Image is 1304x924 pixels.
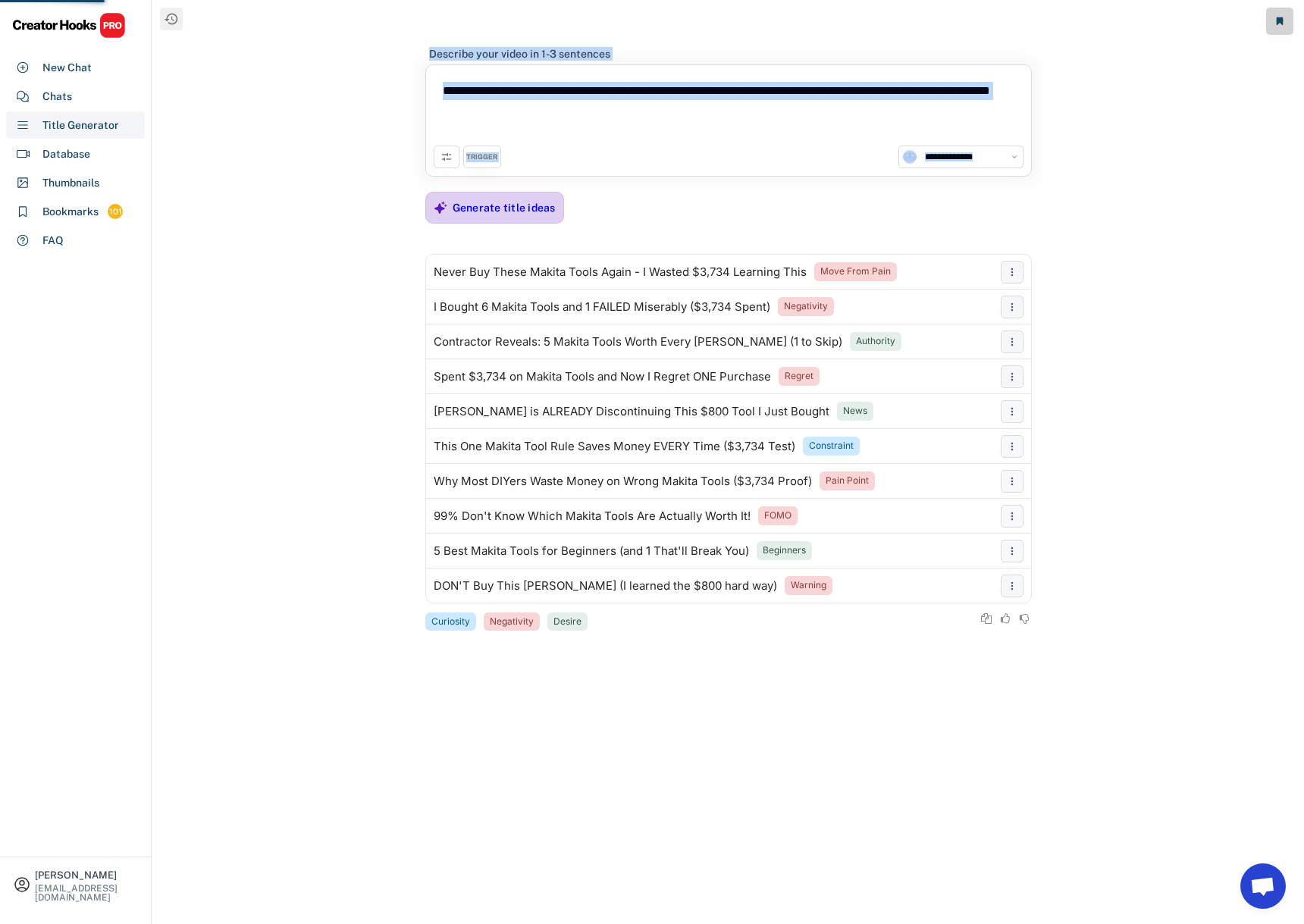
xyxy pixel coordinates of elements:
div: Constraint [809,440,854,453]
div: TRIGGER [466,152,497,162]
div: Negativity [490,615,534,628]
div: I Bought 6 Makita Tools and 1 FAILED Miserably ($3,734 Spent) [434,301,770,313]
div: Describe your video in 1-3 sentences [429,47,610,61]
div: Spent $3,734 on Makita Tools and Now I Regret ONE Purchase [434,371,771,383]
div: Why Most DIYers Waste Money on Wrong Makita Tools ($3,734 Proof) [434,475,812,487]
div: This One Makita Tool Rule Saves Money EVERY Time ($3,734 Test) [434,440,795,453]
div: Regret [785,370,813,383]
img: CHPRO%20Logo.svg [12,12,126,39]
div: 99% Don't Know Which Makita Tools Are Actually Worth It! [434,510,751,522]
div: Never Buy These Makita Tools Again - I Wasted $3,734 Learning This [434,266,807,278]
div: Negativity [784,300,828,313]
div: New Chat [42,60,92,76]
div: Thumbnails [42,175,99,191]
div: Bookmarks [42,204,99,220]
div: Title Generator [42,117,119,133]
div: 101 [108,205,123,218]
div: Desire [553,615,581,628]
div: FAQ [42,233,64,249]
div: 5 Best Makita Tools for Beginners (and 1 That'll Break You) [434,545,749,557]
div: [PERSON_NAME] is ALREADY Discontinuing This $800 Tool I Just Bought [434,406,829,418]
div: Authority [856,335,895,348]
div: [EMAIL_ADDRESS][DOMAIN_NAME] [35,884,138,902]
div: Database [42,146,90,162]
div: Beginners [763,544,806,557]
div: Contractor Reveals: 5 Makita Tools Worth Every [PERSON_NAME] (1 to Skip) [434,336,842,348]
div: Pain Point [826,475,869,487]
div: FOMO [764,509,791,522]
div: [PERSON_NAME] [35,870,138,880]
div: Warning [791,579,826,592]
div: Chats [42,89,72,105]
div: DON'T Buy This [PERSON_NAME] (I learned the $800 hard way) [434,580,777,592]
div: Curiosity [431,615,470,628]
img: unnamed.jpg [903,150,917,164]
div: Generate title ideas [453,201,556,215]
div: News [843,405,867,418]
a: Open chat [1240,863,1286,909]
div: Move From Pain [820,265,891,278]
